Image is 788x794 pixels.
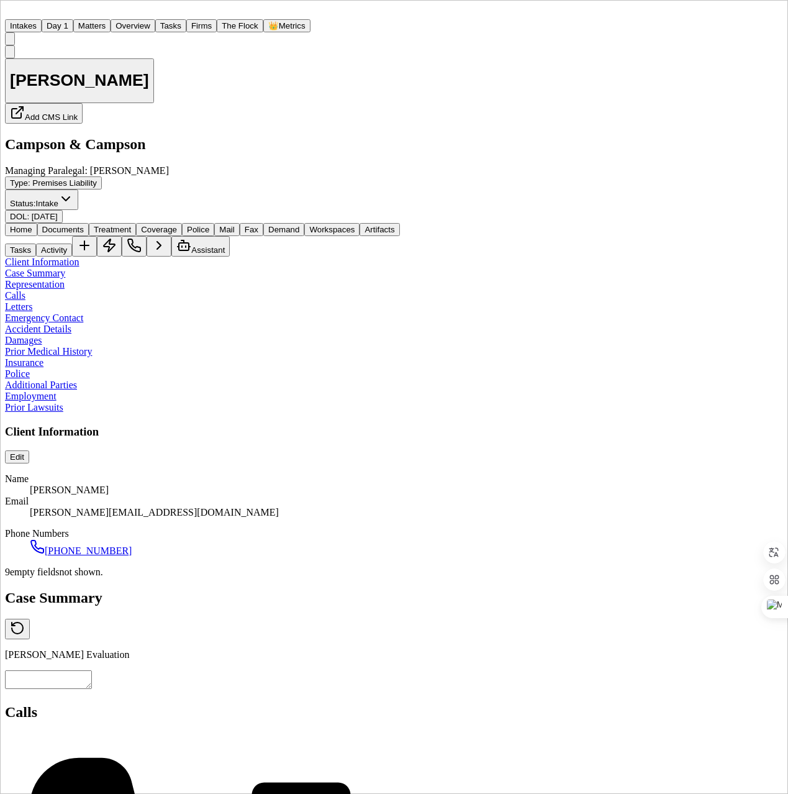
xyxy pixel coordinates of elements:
a: Police [5,368,30,379]
button: Day 1 [42,19,73,32]
button: Tasks [5,244,36,257]
button: Edit matter name [5,58,154,104]
a: Intakes [5,20,42,30]
span: Edit [10,452,24,462]
button: Add CMS Link [5,103,83,124]
span: Status: [10,199,36,208]
button: Edit Type: Premises Liability [5,176,102,189]
a: crownMetrics [263,20,310,30]
a: Tasks [155,20,186,30]
div: [PERSON_NAME][EMAIL_ADDRESS][DOMAIN_NAME] [30,507,400,518]
span: Metrics [279,21,306,30]
span: Home [10,225,32,234]
span: Mail [219,225,234,234]
a: Emergency Contact [5,313,83,323]
button: Change status from Intake [5,189,78,210]
button: Activity [36,244,72,257]
span: Treatment [94,225,131,234]
span: Managing Paralegal: [5,165,88,176]
a: Letters [5,301,32,312]
a: Firms [186,20,217,30]
a: Accident Details [5,324,71,334]
a: Client Information [5,257,79,267]
span: Type : [10,178,30,188]
span: Add CMS Link [25,112,78,122]
button: Create Immediate Task [97,236,122,257]
span: Artifacts [365,225,394,234]
h2: Calls [5,704,400,721]
a: Employment [5,391,57,401]
a: Day 1 [42,20,73,30]
a: Representation [5,279,65,290]
a: Overview [111,20,155,30]
a: Damages [5,335,42,345]
p: [PERSON_NAME] Evaluation [5,649,400,660]
span: Fax [245,225,258,234]
button: Tasks [155,19,186,32]
span: Assistant [191,245,225,255]
button: Add Task [72,236,97,257]
a: Home [5,8,20,19]
span: [PERSON_NAME] [90,165,169,176]
span: Coverage [141,225,177,234]
span: Police [187,225,209,234]
button: Edit DOL: 2025-08-26 [5,210,63,223]
button: Intakes [5,19,42,32]
span: DOL : [10,212,29,221]
button: Matters [73,19,111,32]
span: Workspaces [309,225,355,234]
a: Case Summary [5,268,65,278]
button: Copy Matter ID [5,45,15,58]
a: Call 1 (787) 325-7010 [30,545,132,556]
span: Documents [42,225,84,234]
span: Demand [268,225,299,234]
button: The Flock [217,19,263,32]
a: Insurance [5,357,43,368]
button: Overview [111,19,155,32]
h3: Client Information [5,425,400,439]
h1: [PERSON_NAME] [10,71,149,90]
span: crown [268,21,279,30]
h2: Case Summary [5,590,400,606]
a: Prior Medical History [5,346,92,357]
a: Matters [73,20,111,30]
span: Premises Liability [32,178,97,188]
button: Assistant [171,236,230,257]
h2: Campson & Campson [5,136,400,153]
div: [PERSON_NAME] [30,485,400,496]
a: The Flock [217,20,263,30]
span: Intake [36,199,58,208]
button: Firms [186,19,217,32]
span: [DATE] [32,212,58,221]
img: Finch Logo [5,5,20,17]
a: Prior Lawsuits [5,402,63,413]
button: crownMetrics [263,19,310,32]
dt: Email [5,496,400,507]
button: Make a Call [122,236,147,257]
span: Phone Numbers [5,528,69,539]
a: Additional Parties [5,380,77,390]
p: 9 empty fields not shown. [5,567,400,578]
button: Edit [5,450,29,463]
a: Calls [5,290,25,301]
dt: Name [5,473,400,485]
